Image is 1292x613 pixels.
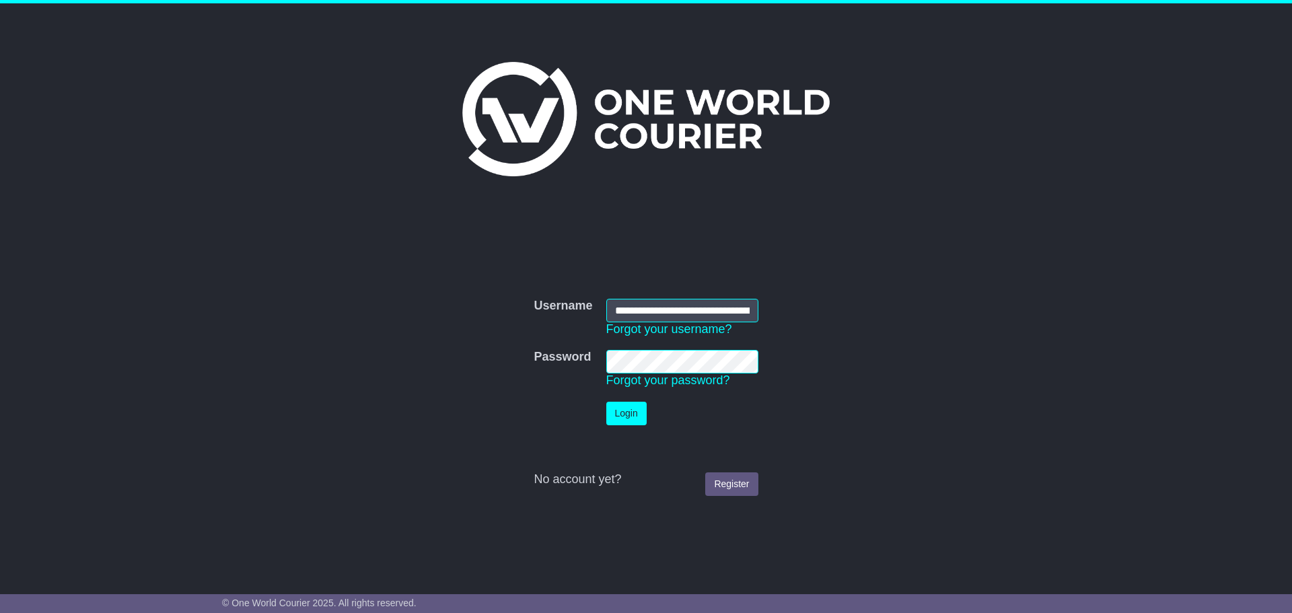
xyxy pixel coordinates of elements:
a: Register [705,472,758,496]
a: Forgot your username? [606,322,732,336]
label: Username [534,299,592,314]
button: Login [606,402,647,425]
a: Forgot your password? [606,373,730,387]
img: One World [462,62,830,176]
span: © One World Courier 2025. All rights reserved. [222,598,417,608]
label: Password [534,350,591,365]
div: No account yet? [534,472,758,487]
